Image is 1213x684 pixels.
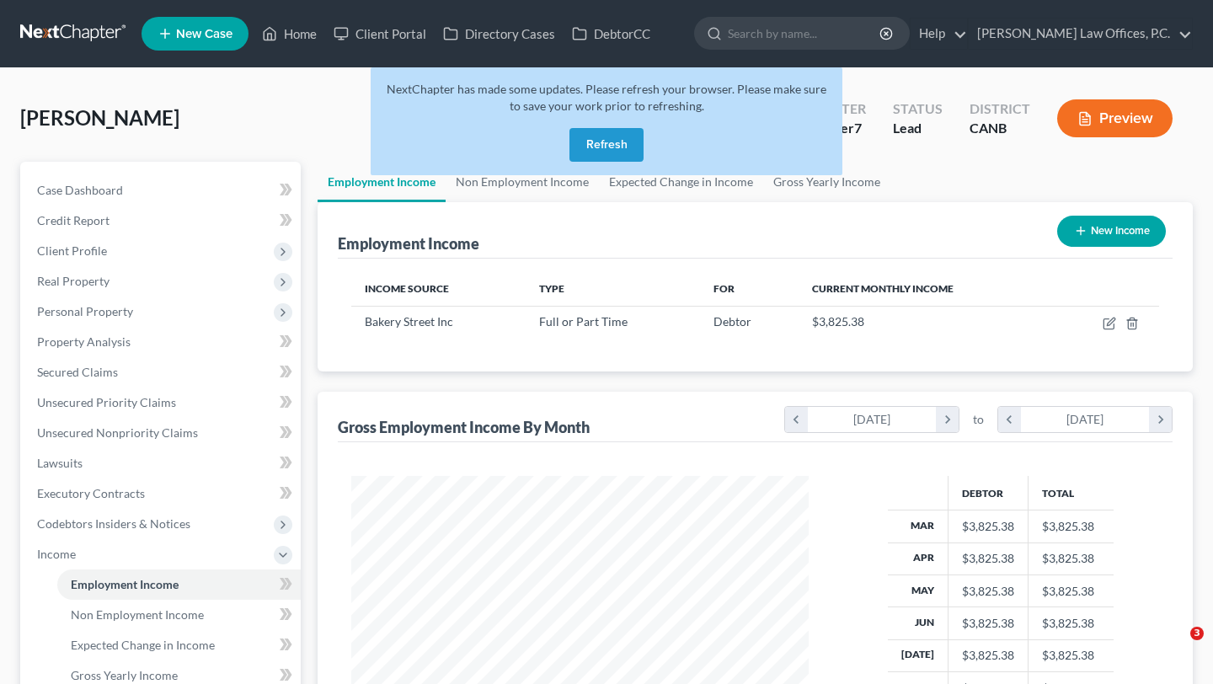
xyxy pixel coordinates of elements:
span: Current Monthly Income [812,282,954,295]
span: Executory Contracts [37,486,145,500]
span: Non Employment Income [71,607,204,622]
a: Non Employment Income [57,600,301,630]
span: [PERSON_NAME] [20,105,179,130]
div: District [970,99,1030,119]
a: Lawsuits [24,448,301,478]
td: $3,825.38 [1028,639,1114,671]
a: Executory Contracts [24,478,301,509]
span: 3 [1190,627,1204,640]
span: Full or Part Time [539,314,628,329]
th: Total [1028,476,1114,510]
span: Personal Property [37,304,133,318]
th: Mar [888,510,948,542]
span: For [713,282,735,295]
span: Employment Income [71,577,179,591]
span: $3,825.38 [812,314,864,329]
div: Gross Employment Income By Month [338,417,590,437]
div: $3,825.38 [962,550,1014,567]
td: $3,825.38 [1028,510,1114,542]
a: Employment Income [318,162,446,202]
a: Secured Claims [24,357,301,387]
div: $3,825.38 [962,583,1014,600]
button: Refresh [569,128,644,162]
span: Gross Yearly Income [71,668,178,682]
a: Client Portal [325,19,435,49]
div: CANB [970,119,1030,138]
span: Case Dashboard [37,183,123,197]
span: NextChapter has made some updates. Please refresh your browser. Please make sure to save your wor... [387,82,826,113]
th: May [888,574,948,607]
span: Lawsuits [37,456,83,470]
button: Preview [1057,99,1173,137]
a: Property Analysis [24,327,301,357]
a: [PERSON_NAME] Law Offices, P.C. [969,19,1192,49]
div: Employment Income [338,233,479,254]
span: Income [37,547,76,561]
i: chevron_right [936,407,959,432]
iframe: Intercom live chat [1156,627,1196,667]
span: 7 [854,120,862,136]
span: Debtor [713,314,751,329]
span: Codebtors Insiders & Notices [37,516,190,531]
span: New Case [176,28,232,40]
a: Directory Cases [435,19,564,49]
span: Secured Claims [37,365,118,379]
a: Unsecured Nonpriority Claims [24,418,301,448]
th: Jun [888,607,948,639]
a: Case Dashboard [24,175,301,206]
a: Expected Change in Income [57,630,301,660]
span: Property Analysis [37,334,131,349]
span: Real Property [37,274,110,288]
td: $3,825.38 [1028,607,1114,639]
a: Credit Report [24,206,301,236]
span: to [973,411,984,428]
a: Home [254,19,325,49]
span: Credit Report [37,213,110,227]
button: New Income [1057,216,1166,247]
span: Unsecured Nonpriority Claims [37,425,198,440]
a: DebtorCC [564,19,659,49]
div: $3,825.38 [962,518,1014,535]
td: $3,825.38 [1028,542,1114,574]
th: Debtor [948,476,1028,510]
i: chevron_left [998,407,1021,432]
span: Income Source [365,282,449,295]
th: [DATE] [888,639,948,671]
div: [DATE] [808,407,937,432]
div: Status [893,99,943,119]
a: Employment Income [57,569,301,600]
div: [DATE] [1021,407,1150,432]
span: Type [539,282,564,295]
td: $3,825.38 [1028,574,1114,607]
div: Lead [893,119,943,138]
span: Expected Change in Income [71,638,215,652]
i: chevron_left [785,407,808,432]
a: Unsecured Priority Claims [24,387,301,418]
i: chevron_right [1149,407,1172,432]
span: Unsecured Priority Claims [37,395,176,409]
span: Client Profile [37,243,107,258]
a: Help [911,19,967,49]
th: Apr [888,542,948,574]
span: Bakery Street Inc [365,314,453,329]
div: $3,825.38 [962,647,1014,664]
input: Search by name... [728,18,882,49]
div: $3,825.38 [962,615,1014,632]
